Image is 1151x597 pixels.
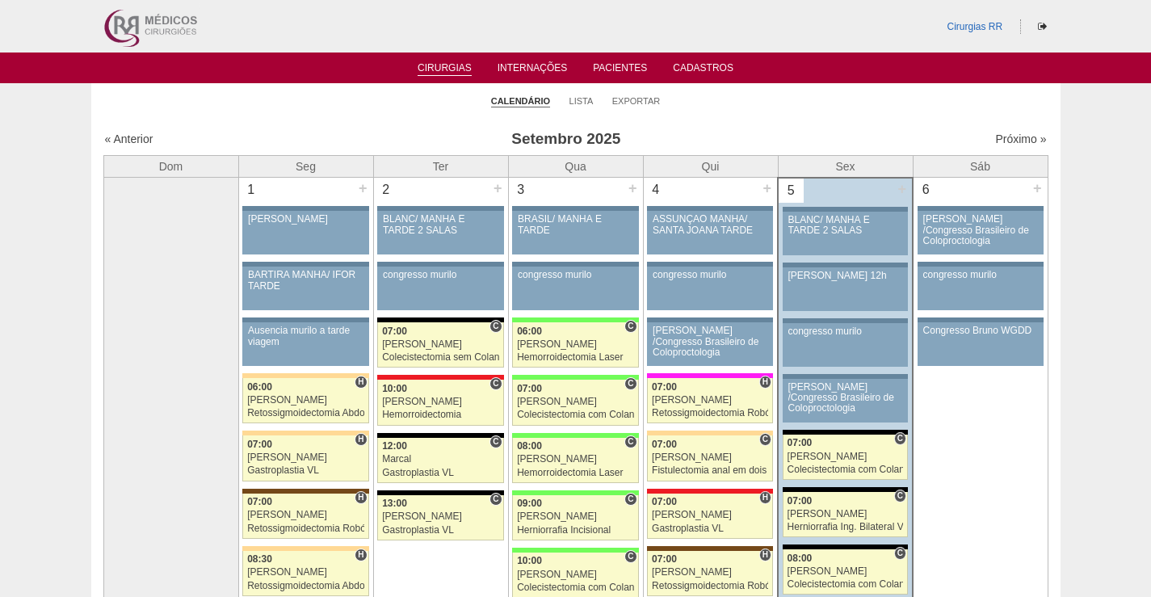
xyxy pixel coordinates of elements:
a: Congresso Bruno WGDD [918,322,1044,366]
div: Gastroplastia VL [247,465,364,476]
th: Ter [373,155,508,178]
a: Cirurgias RR [947,21,1002,32]
a: [PERSON_NAME] /Congresso Brasileiro de Coloproctologia [647,322,773,366]
div: + [626,178,640,199]
div: Herniorrafia Ing. Bilateral VL [788,522,904,532]
a: [PERSON_NAME] 12h [783,267,908,311]
span: Consultório [894,490,906,502]
div: Congresso Bruno WGDD [923,326,1038,336]
div: Key: Aviso [918,262,1044,267]
div: Gastroplastia VL [652,523,768,534]
div: [PERSON_NAME] [517,454,634,465]
div: + [1031,178,1044,199]
div: Retossigmoidectomia Robótica [652,581,768,591]
div: Key: Aviso [377,206,503,211]
a: H 06:00 [PERSON_NAME] Retossigmoidectomia Abdominal VL [242,378,368,423]
a: Cadastros [673,62,733,78]
div: [PERSON_NAME] [382,397,499,407]
div: Colecistectomia com Colangiografia VL [517,410,634,420]
div: Key: Brasil [512,317,638,322]
div: Fistulectomia anal em dois tempos [652,465,768,476]
a: Ausencia murilo a tarde viagem [242,322,368,366]
a: H 07:00 [PERSON_NAME] Gastroplastia VL [647,494,773,539]
div: Key: Assunção [647,489,773,494]
div: ASSUNÇÃO MANHÃ/ SANTA JOANA TARDE [653,214,767,235]
div: Retossigmoidectomia Abdominal VL [247,408,364,418]
div: + [760,178,774,199]
span: 10:00 [382,383,407,394]
div: Key: Assunção [377,375,503,380]
div: Key: Santa Joana [647,546,773,551]
div: Colecistectomia sem Colangiografia VL [382,352,499,363]
div: [PERSON_NAME] 12h [788,271,903,281]
span: 09:00 [517,498,542,509]
div: Key: Aviso [242,206,368,211]
a: Cirurgias [418,62,472,76]
span: 07:00 [247,439,272,450]
span: Consultório [624,493,636,506]
a: BARTIRA MANHÃ/ IFOR TARDE [242,267,368,310]
div: Key: Blanc [783,430,908,435]
div: Colecistectomia com Colangiografia VL [517,582,634,593]
a: congresso murilo [512,267,638,310]
a: C 07:00 [PERSON_NAME] Colecistectomia com Colangiografia VL [512,380,638,425]
h3: Setembro 2025 [330,128,801,151]
div: Key: Aviso [783,207,908,212]
th: Sex [778,155,913,178]
div: congresso murilo [923,270,1038,280]
div: Hemorroidectomia Laser [517,352,634,363]
span: Hospital [355,549,367,561]
div: Key: Blanc [783,487,908,492]
span: Hospital [759,549,771,561]
a: Calendário [491,95,550,107]
a: Próximo » [995,132,1046,145]
div: Key: Aviso [918,317,1044,322]
div: Key: Aviso [783,318,908,323]
div: congresso murilo [518,270,633,280]
div: [PERSON_NAME] [517,570,634,580]
a: C 06:00 [PERSON_NAME] Hemorroidectomia Laser [512,322,638,368]
span: 07:00 [517,383,542,394]
span: Hospital [759,376,771,389]
div: 4 [644,178,669,202]
a: Lista [569,95,594,107]
div: congresso murilo [653,270,767,280]
i: Sair [1038,22,1047,32]
span: Consultório [489,493,502,506]
div: [PERSON_NAME] [248,214,363,225]
div: Key: Aviso [242,317,368,322]
div: Key: Bartira [242,373,368,378]
div: congresso murilo [788,326,903,337]
a: Exportar [612,95,661,107]
a: C 07:00 [PERSON_NAME] Herniorrafia Ing. Bilateral VL [783,492,908,537]
span: 13:00 [382,498,407,509]
div: [PERSON_NAME] [517,339,634,350]
span: 12:00 [382,440,407,452]
span: 07:00 [652,381,677,393]
a: [PERSON_NAME] /Congresso Brasileiro de Coloproctologia [918,211,1044,254]
a: H 07:00 [PERSON_NAME] Retossigmoidectomia Robótica [242,494,368,539]
div: Key: Bartira [242,431,368,435]
a: [PERSON_NAME] /Congresso Brasileiro de Coloproctologia [783,379,908,423]
div: Retossigmoidectomia Abdominal VL [247,581,364,591]
div: Gastroplastia VL [382,468,499,478]
div: Retossigmoidectomia Robótica [247,523,364,534]
span: 08:00 [517,440,542,452]
div: Key: Aviso [783,374,908,379]
div: Ausencia murilo a tarde viagem [248,326,363,347]
div: [PERSON_NAME] /Congresso Brasileiro de Coloproctologia [788,382,903,414]
div: congresso murilo [383,270,498,280]
a: C 13:00 [PERSON_NAME] Gastroplastia VL [377,495,503,540]
span: 07:00 [652,553,677,565]
div: [PERSON_NAME] [382,511,499,522]
th: Dom [103,155,238,178]
div: [PERSON_NAME] [652,567,768,578]
a: H 08:30 [PERSON_NAME] Retossigmoidectomia Abdominal VL [242,551,368,596]
span: Consultório [489,377,502,390]
span: Consultório [489,320,502,333]
a: C 08:00 [PERSON_NAME] Colecistectomia com Colangiografia VL [783,549,908,595]
div: BLANC/ MANHÃ E TARDE 2 SALAS [383,214,498,235]
div: [PERSON_NAME] /Congresso Brasileiro de Coloproctologia [653,326,767,358]
div: [PERSON_NAME] [652,395,768,406]
a: H 07:00 [PERSON_NAME] Retossigmoidectomia Robótica [647,378,773,423]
